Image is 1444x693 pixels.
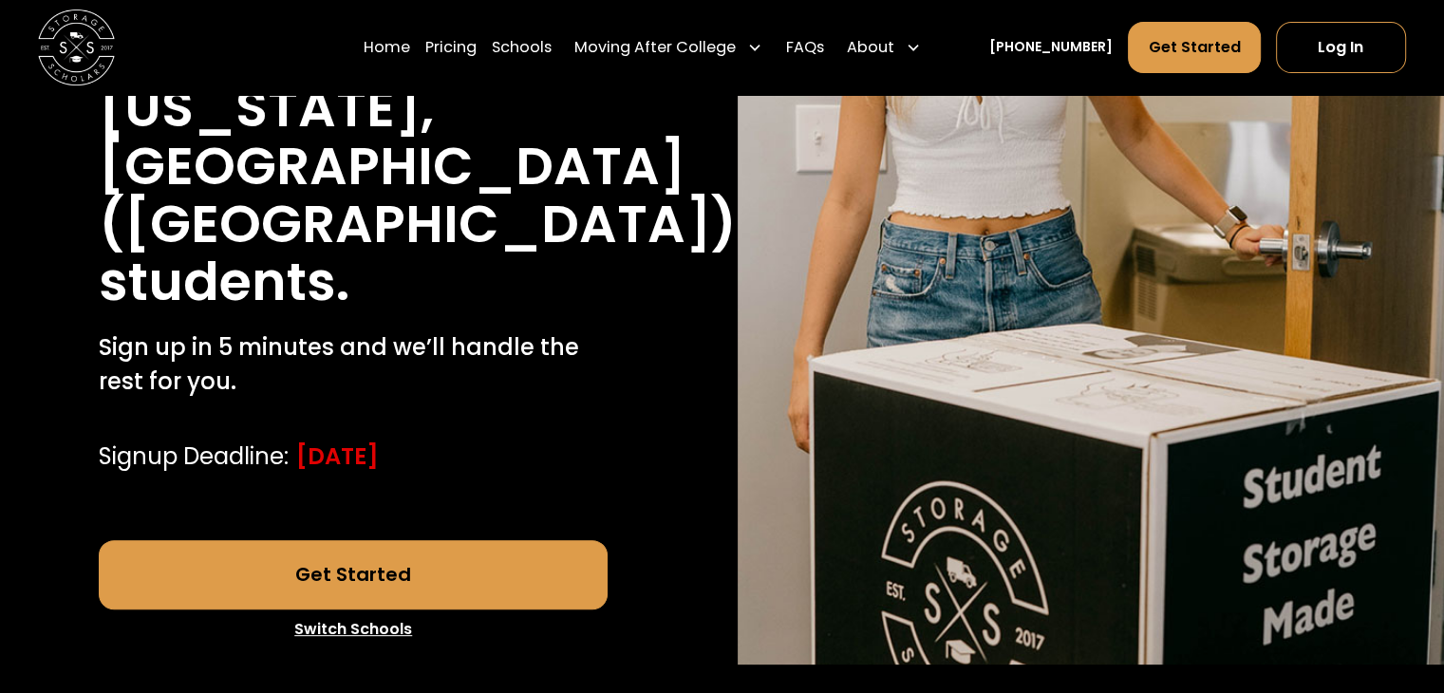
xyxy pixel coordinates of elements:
div: About [839,21,928,74]
a: Get Started [99,540,608,609]
a: [PHONE_NUMBER] [989,38,1113,58]
p: Sign up in 5 minutes and we’ll handle the rest for you. [99,330,608,400]
div: Signup Deadline: [99,440,289,474]
a: Home [364,21,410,74]
div: [DATE] [296,440,379,474]
a: Pricing [425,21,477,74]
div: Moving After College [574,36,736,59]
a: Get Started [1128,22,1260,73]
a: Schools [492,21,552,74]
a: Log In [1276,22,1406,73]
a: Switch Schools [99,609,608,649]
img: Storage Scholars main logo [38,9,115,86]
h1: [GEOGRAPHIC_DATA][US_STATE], [GEOGRAPHIC_DATA] ([GEOGRAPHIC_DATA]) [99,22,737,253]
div: About [847,36,894,59]
div: Moving After College [567,21,770,74]
h1: students. [99,253,349,311]
a: FAQs [785,21,823,74]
